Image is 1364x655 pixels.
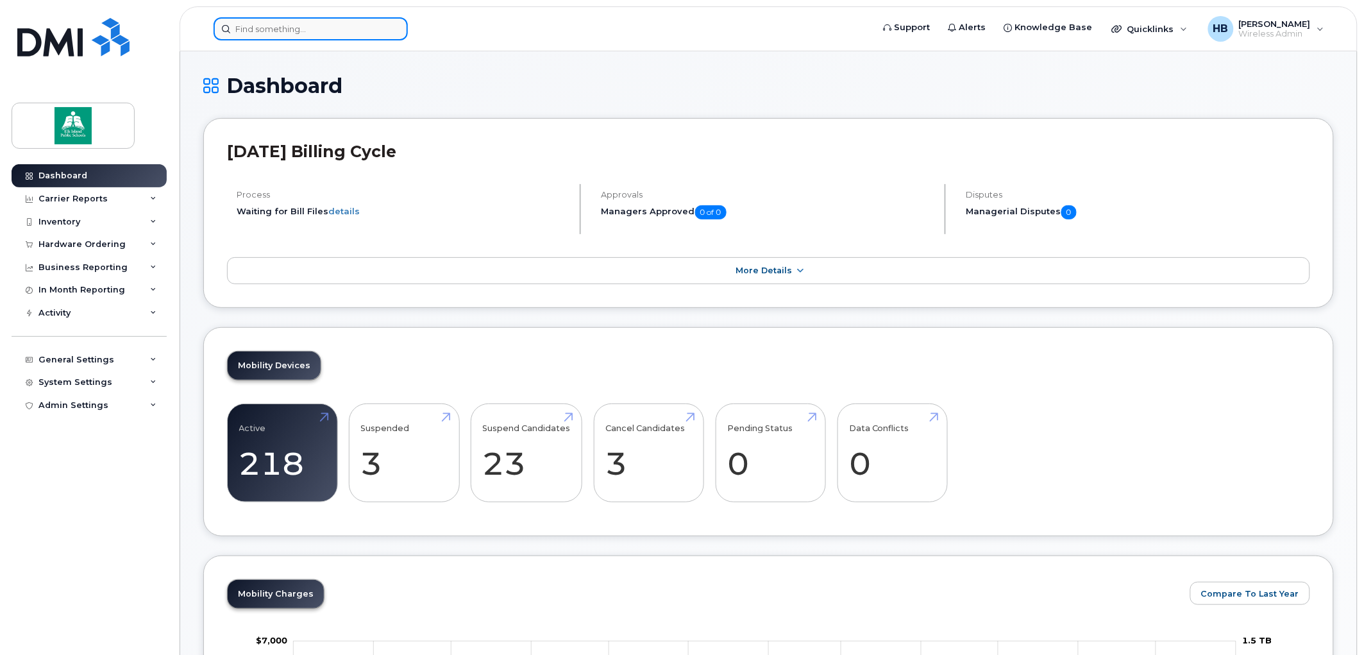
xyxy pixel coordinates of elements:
[727,411,814,495] a: Pending Status 0
[849,411,936,495] a: Data Conflicts 0
[1243,636,1272,646] tspan: 1.5 TB
[695,205,727,219] span: 0 of 0
[228,352,321,380] a: Mobility Devices
[227,142,1310,161] h2: [DATE] Billing Cycle
[237,205,569,217] li: Waiting for Bill Files
[966,190,1310,200] h4: Disputes
[483,411,571,495] a: Suspend Candidates 23
[203,74,1334,97] h1: Dashboard
[237,190,569,200] h4: Process
[736,266,793,275] span: More Details
[1190,582,1310,605] button: Compare To Last Year
[602,190,934,200] h4: Approvals
[966,205,1310,219] h5: Managerial Disputes
[361,411,448,495] a: Suspended 3
[228,580,324,608] a: Mobility Charges
[1061,205,1077,219] span: 0
[256,636,287,646] tspan: $7,000
[1201,588,1299,600] span: Compare To Last Year
[605,411,692,495] a: Cancel Candidates 3
[239,411,326,495] a: Active 218
[328,206,360,216] a: details
[256,636,287,646] g: $0
[602,205,934,219] h5: Managers Approved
